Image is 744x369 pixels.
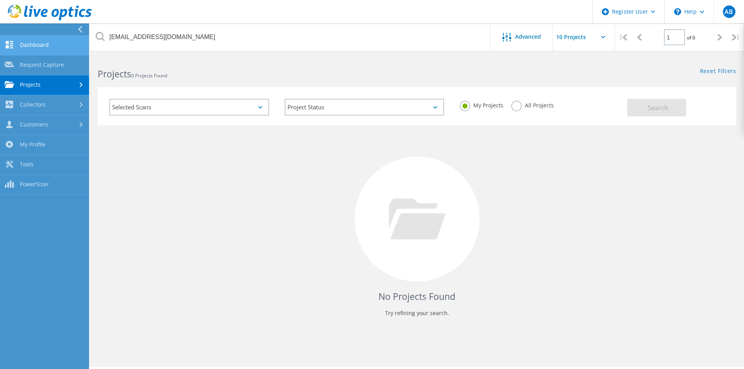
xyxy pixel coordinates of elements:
div: | [728,23,744,51]
input: Search projects by name, owner, ID, company, etc [90,23,491,51]
p: Try refining your search. [105,307,728,319]
svg: \n [674,8,681,15]
div: | [615,23,631,51]
span: Search [648,103,668,112]
div: Selected Scans [109,99,269,116]
a: Live Optics Dashboard [8,16,92,22]
b: Projects [98,68,131,80]
button: Search [627,99,686,116]
span: 0 Projects Found [131,72,167,79]
span: Advanced [515,34,541,39]
span: AB [724,9,733,15]
label: My Projects [460,101,503,108]
h4: No Projects Found [105,290,728,303]
label: All Projects [511,101,554,108]
div: Project Status [285,99,444,116]
a: Reset Filters [700,68,736,75]
span: of 0 [687,34,695,41]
